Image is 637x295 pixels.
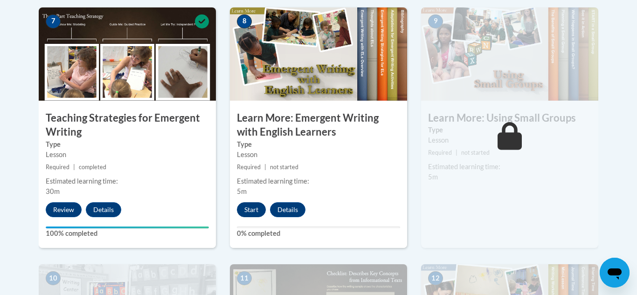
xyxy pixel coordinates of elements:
div: Estimated learning time: [428,162,591,172]
h3: Teaching Strategies for Emergent Writing [39,111,216,140]
label: Type [237,139,400,150]
span: 5m [237,187,247,195]
img: Course Image [421,7,598,101]
span: 10 [46,271,61,285]
div: Estimated learning time: [46,176,209,186]
div: Lesson [46,150,209,160]
button: Start [237,202,266,217]
span: Required [46,164,69,171]
span: 30m [46,187,60,195]
span: not started [270,164,298,171]
h3: Learn More: Using Small Groups [421,111,598,125]
span: completed [79,164,106,171]
span: | [73,164,75,171]
iframe: Button to launch messaging window [600,258,630,288]
span: 5m [428,173,438,181]
label: 0% completed [237,228,400,239]
span: Required [237,164,261,171]
span: Required [428,149,452,156]
label: Type [46,139,209,150]
h3: Learn More: Emergent Writing with English Learners [230,111,407,140]
div: Lesson [237,150,400,160]
label: Type [428,125,591,135]
label: 100% completed [46,228,209,239]
span: 8 [237,14,252,28]
span: not started [461,149,490,156]
span: 9 [428,14,443,28]
img: Course Image [230,7,407,101]
button: Details [86,202,121,217]
div: Your progress [46,226,209,228]
span: | [264,164,266,171]
span: 11 [237,271,252,285]
span: 12 [428,271,443,285]
div: Estimated learning time: [237,176,400,186]
div: Lesson [428,135,591,145]
img: Course Image [39,7,216,101]
button: Review [46,202,82,217]
span: | [456,149,457,156]
button: Details [270,202,305,217]
span: 7 [46,14,61,28]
